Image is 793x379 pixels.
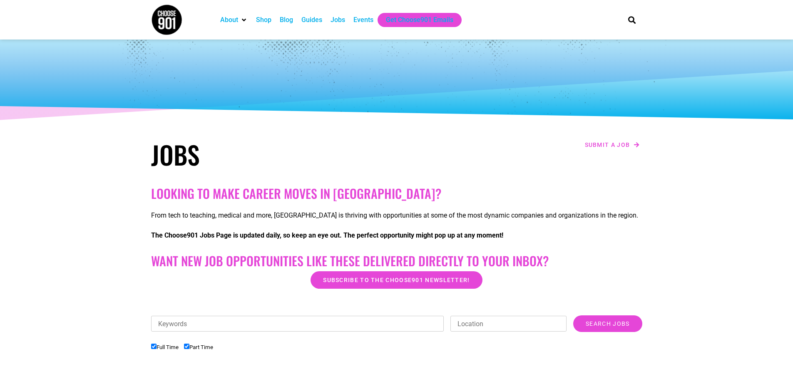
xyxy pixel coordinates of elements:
[184,344,213,350] label: Part Time
[151,139,393,169] h1: Jobs
[323,277,470,283] span: Subscribe to the Choose901 newsletter!
[311,271,482,289] a: Subscribe to the Choose901 newsletter!
[151,211,642,220] p: From tech to teaching, medical and more, [GEOGRAPHIC_DATA] is thriving with opportunities at some...
[151,344,157,349] input: Full Time
[353,15,373,25] a: Events
[216,13,252,27] div: About
[573,315,642,332] input: Search Jobs
[220,15,238,25] a: About
[450,316,567,332] input: Location
[184,344,189,349] input: Part Time
[256,15,271,25] a: Shop
[585,142,630,148] span: Submit a job
[151,231,503,239] strong: The Choose901 Jobs Page is updated daily, so keep an eye out. The perfect opportunity might pop u...
[216,13,614,27] nav: Main nav
[280,15,293,25] a: Blog
[301,15,322,25] a: Guides
[582,139,642,150] a: Submit a job
[151,344,179,350] label: Full Time
[151,253,642,268] h2: Want New Job Opportunities like these Delivered Directly to your Inbox?
[386,15,453,25] a: Get Choose901 Emails
[625,13,639,27] div: Search
[151,316,444,332] input: Keywords
[331,15,345,25] a: Jobs
[151,186,642,201] h2: Looking to make career moves in [GEOGRAPHIC_DATA]?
